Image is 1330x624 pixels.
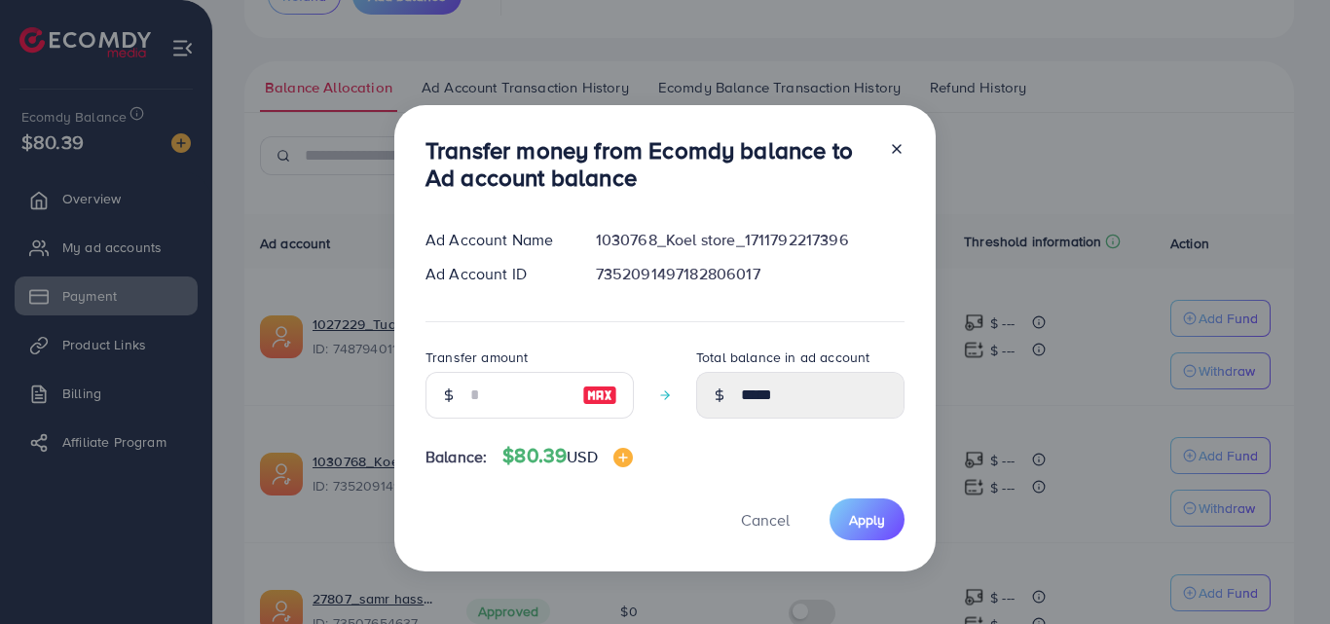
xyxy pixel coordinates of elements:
img: image [613,448,633,467]
span: USD [567,446,597,467]
h3: Transfer money from Ecomdy balance to Ad account balance [425,136,873,193]
button: Cancel [717,498,814,540]
img: image [582,384,617,407]
span: Cancel [741,509,790,531]
iframe: Chat [1247,536,1315,609]
label: Total balance in ad account [696,348,869,367]
button: Apply [830,498,905,540]
label: Transfer amount [425,348,528,367]
div: 1030768_Koel store_1711792217396 [580,229,920,251]
div: Ad Account ID [410,263,580,285]
div: Ad Account Name [410,229,580,251]
h4: $80.39 [502,444,632,468]
span: Apply [849,510,885,530]
div: 7352091497182806017 [580,263,920,285]
span: Balance: [425,446,487,468]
